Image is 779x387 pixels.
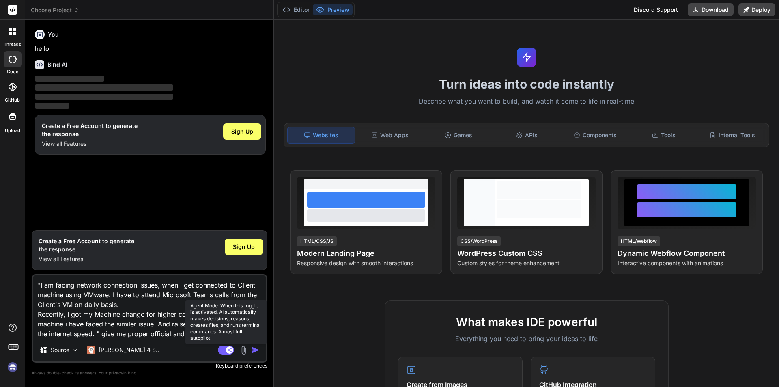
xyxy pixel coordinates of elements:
label: GitHub [5,97,20,104]
img: Pick Models [72,347,79,354]
p: Custom styles for theme enhancement [457,259,596,267]
textarea: "I am facing network connection issues, when I get connected to Client machine using VMware. I ha... [33,275,266,339]
span: ‌ [35,76,104,82]
h6: You [48,30,59,39]
div: Components [562,127,629,144]
span: privacy [109,370,123,375]
button: Agent Mode. When this toggle is activated, AI automatically makes decisions, reasons, creates fil... [216,345,236,355]
p: [PERSON_NAME] 4 S.. [99,346,159,354]
span: ‌ [35,103,69,109]
h4: WordPress Custom CSS [457,248,596,259]
img: attachment [239,346,248,355]
h6: Bind AI [47,61,67,69]
h2: What makes IDE powerful [398,313,655,331]
p: View all Features [39,255,134,263]
h1: Create a Free Account to generate the response [42,122,138,138]
div: Games [425,127,492,144]
div: Discord Support [629,3,683,16]
p: Describe what you want to build, and watch it come to life in real-time [279,96,774,107]
p: Interactive components with animations [618,259,756,267]
p: hello [35,44,266,54]
label: code [7,68,18,75]
h1: Turn ideas into code instantly [279,77,774,91]
span: Sign Up [233,243,255,251]
img: Claude 4 Sonnet [87,346,95,354]
p: Everything you need to bring your ideas to life [398,334,655,344]
button: Deploy [738,3,775,16]
p: Always double-check its answers. Your in Bind [32,369,267,377]
span: ‌ [35,84,173,91]
div: Websites [287,127,355,144]
button: Download [688,3,734,16]
label: Upload [5,127,20,134]
button: Editor [279,4,313,15]
img: signin [6,360,19,374]
img: icon [252,346,260,354]
div: Internal Tools [699,127,766,144]
div: APIs [493,127,560,144]
div: CSS/WordPress [457,236,501,246]
p: View all Features [42,140,138,148]
div: HTML/Webflow [618,236,660,246]
h4: Dynamic Webflow Component [618,248,756,259]
span: Sign Up [231,128,253,136]
span: Choose Project [31,6,79,14]
button: Preview [313,4,353,15]
div: HTML/CSS/JS [297,236,337,246]
span: ‌ [35,94,173,100]
label: threads [4,41,21,48]
div: Web Apps [357,127,424,144]
h4: Modern Landing Page [297,248,435,259]
p: Keyboard preferences [32,363,267,369]
p: Source [51,346,69,354]
p: Responsive design with smooth interactions [297,259,435,267]
h1: Create a Free Account to generate the response [39,237,134,253]
div: Tools [631,127,697,144]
